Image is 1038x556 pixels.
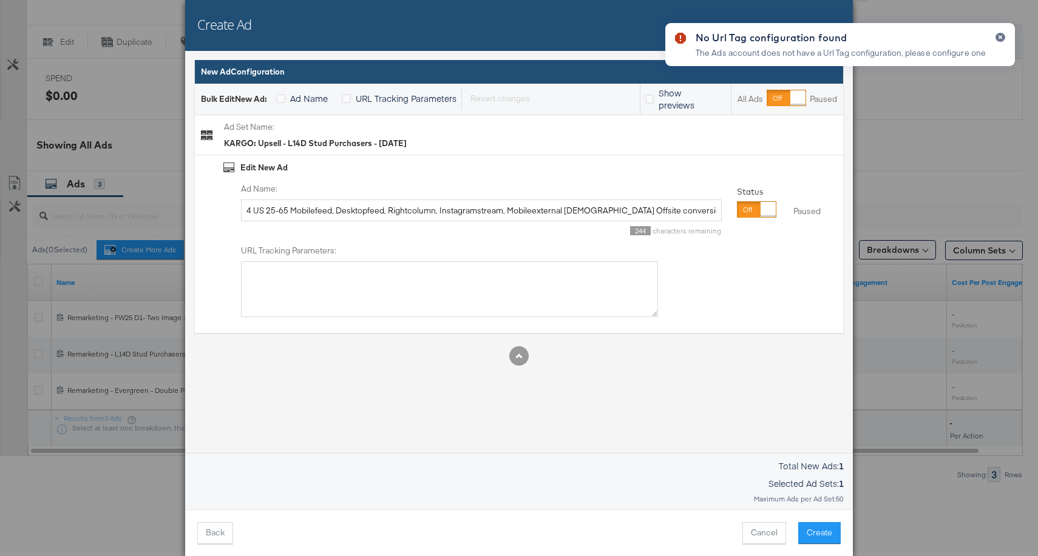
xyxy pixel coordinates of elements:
[241,226,722,235] div: characters remaining
[197,15,251,33] h2: Create Ad
[742,522,786,544] button: Cancel
[224,121,407,133] label: Ad Set Name:
[696,47,986,59] div: The Ads account does not have a Url Tag configuration, please configure one
[241,245,658,256] label: URL Tracking Parameters:
[240,162,288,173] div: Edit New Ad
[290,92,328,104] span: Ad Name
[194,460,844,472] p: Total New Ads:
[194,477,844,489] p: Selected Ad Sets:
[630,226,651,235] span: 244
[201,93,267,105] div: Bulk Edit New Ad :
[194,495,844,503] div: Maximum Ads per Ad Set: 50
[201,67,285,76] span: New Ad Configuration
[798,522,841,544] button: Create
[197,522,233,544] button: Back
[241,183,722,195] label: Ad Name:
[696,30,986,45] div: No Url Tag configuration found
[356,92,456,104] span: URL Tracking Parameters
[224,138,407,149] div: KARGO: Upsell - L14D Stud Purchasers - [DATE]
